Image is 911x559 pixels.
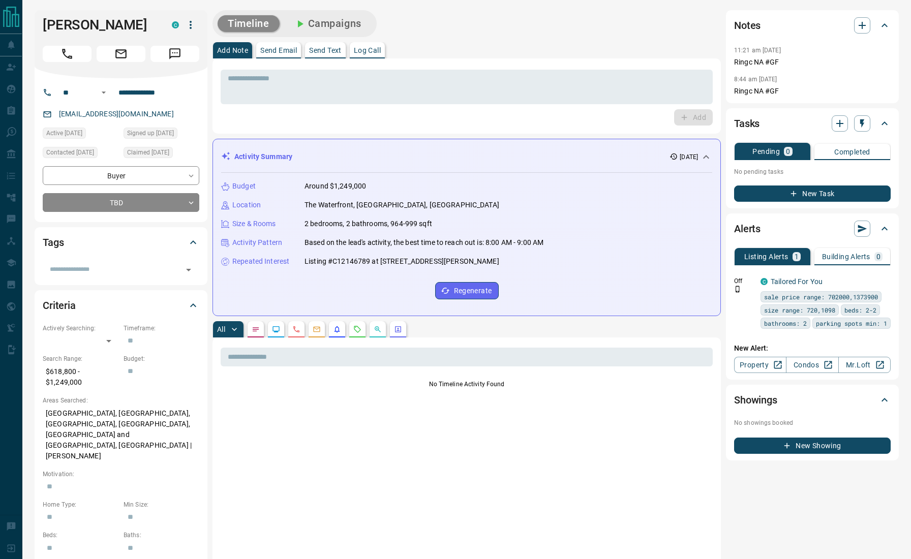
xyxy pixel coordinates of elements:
[752,148,780,155] p: Pending
[734,17,761,34] h2: Notes
[822,253,870,260] p: Building Alerts
[313,325,321,333] svg: Emails
[680,152,698,162] p: [DATE]
[127,147,169,158] span: Claimed [DATE]
[734,388,891,412] div: Showings
[292,325,300,333] svg: Calls
[43,363,118,391] p: $618,800 - $1,249,000
[43,46,92,62] span: Call
[221,147,712,166] div: Activity Summary[DATE]
[734,438,891,454] button: New Showing
[98,86,110,99] button: Open
[124,324,199,333] p: Timeframe:
[734,221,761,237] h2: Alerts
[43,396,199,405] p: Areas Searched:
[734,357,786,373] a: Property
[734,57,891,68] p: Ringc NA #GF
[59,110,174,118] a: [EMAIL_ADDRESS][DOMAIN_NAME]
[305,200,499,210] p: The Waterfront, [GEOGRAPHIC_DATA], [GEOGRAPHIC_DATA]
[43,166,199,185] div: Buyer
[172,21,179,28] div: condos.ca
[43,147,118,161] div: Sat Aug 09 2025
[305,181,366,192] p: Around $1,249,000
[260,47,297,54] p: Send Email
[354,47,381,54] p: Log Call
[761,278,768,285] div: condos.ca
[734,76,777,83] p: 8:44 am [DATE]
[232,237,282,248] p: Activity Pattern
[734,276,754,286] p: Off
[43,297,76,314] h2: Criteria
[124,531,199,540] p: Baths:
[435,282,499,299] button: Regenerate
[181,263,196,277] button: Open
[353,325,361,333] svg: Requests
[43,230,199,255] div: Tags
[124,500,199,509] p: Min Size:
[284,15,372,32] button: Campaigns
[217,47,248,54] p: Add Note
[734,164,891,179] p: No pending tasks
[734,216,891,241] div: Alerts
[305,256,499,267] p: Listing #C12146789 at [STREET_ADDRESS][PERSON_NAME]
[43,193,199,212] div: TBD
[43,354,118,363] p: Search Range:
[217,326,225,333] p: All
[127,128,174,138] span: Signed up [DATE]
[43,324,118,333] p: Actively Searching:
[43,500,118,509] p: Home Type:
[734,392,777,408] h2: Showings
[734,115,760,132] h2: Tasks
[43,293,199,318] div: Criteria
[305,237,543,248] p: Based on the lead's activity, the best time to reach out is: 8:00 AM - 9:00 AM
[844,305,876,315] span: beds: 2-2
[795,253,799,260] p: 1
[232,181,256,192] p: Budget
[764,318,807,328] span: bathrooms: 2
[232,256,289,267] p: Repeated Interest
[734,286,741,293] svg: Push Notification Only
[232,200,261,210] p: Location
[786,148,790,155] p: 0
[124,128,199,142] div: Sat Aug 09 2025
[734,111,891,136] div: Tasks
[734,13,891,38] div: Notes
[734,86,891,97] p: Ringc NA #GF
[834,148,870,156] p: Completed
[218,15,280,32] button: Timeline
[876,253,880,260] p: 0
[309,47,342,54] p: Send Text
[305,219,432,229] p: 2 bedrooms, 2 bathrooms, 964-999 sqft
[764,292,878,302] span: sale price range: 702000,1373900
[394,325,402,333] svg: Agent Actions
[838,357,891,373] a: Mr.Loft
[333,325,341,333] svg: Listing Alerts
[46,128,82,138] span: Active [DATE]
[43,17,157,33] h1: [PERSON_NAME]
[232,219,276,229] p: Size & Rooms
[764,305,835,315] span: size range: 720,1098
[734,418,891,427] p: No showings booked
[43,531,118,540] p: Beds:
[43,128,118,142] div: Sat Aug 09 2025
[234,151,292,162] p: Activity Summary
[43,470,199,479] p: Motivation:
[252,325,260,333] svg: Notes
[46,147,94,158] span: Contacted [DATE]
[43,405,199,464] p: [GEOGRAPHIC_DATA], [GEOGRAPHIC_DATA], [GEOGRAPHIC_DATA], [GEOGRAPHIC_DATA], [GEOGRAPHIC_DATA] and...
[272,325,280,333] svg: Lead Browsing Activity
[734,185,891,202] button: New Task
[43,234,64,251] h2: Tags
[124,147,199,161] div: Sat Aug 09 2025
[221,380,713,389] p: No Timeline Activity Found
[124,354,199,363] p: Budget:
[374,325,382,333] svg: Opportunities
[771,277,823,286] a: Tailored For You
[744,253,788,260] p: Listing Alerts
[734,47,781,54] p: 11:21 am [DATE]
[786,357,838,373] a: Condos
[150,46,199,62] span: Message
[734,343,891,354] p: New Alert:
[816,318,887,328] span: parking spots min: 1
[97,46,145,62] span: Email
